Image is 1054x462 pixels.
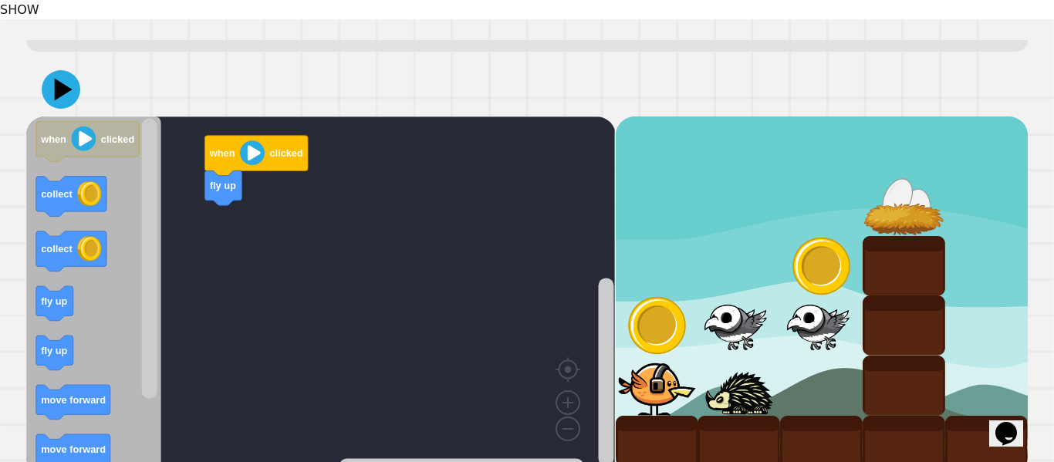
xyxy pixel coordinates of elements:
[41,344,67,356] text: fly up
[989,400,1039,447] iframe: chat widget
[210,180,236,191] text: fly up
[40,133,66,144] text: when
[209,147,235,159] text: when
[101,133,134,144] text: clicked
[41,443,106,454] text: move forward
[41,295,67,306] text: fly up
[41,393,106,405] text: move forward
[270,147,303,159] text: clicked
[41,243,73,255] text: collect
[41,187,73,199] text: collect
